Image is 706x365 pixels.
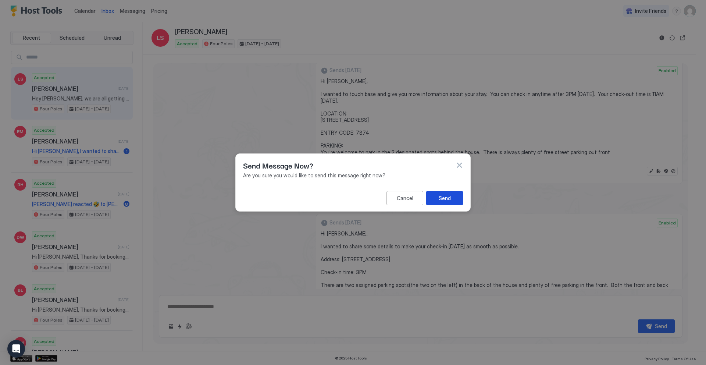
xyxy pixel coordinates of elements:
[397,194,413,202] div: Cancel
[243,172,463,179] span: Are you sure you would like to send this message right now?
[439,194,451,202] div: Send
[243,160,313,171] span: Send Message Now?
[386,191,423,205] button: Cancel
[426,191,463,205] button: Send
[7,340,25,358] div: Open Intercom Messenger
